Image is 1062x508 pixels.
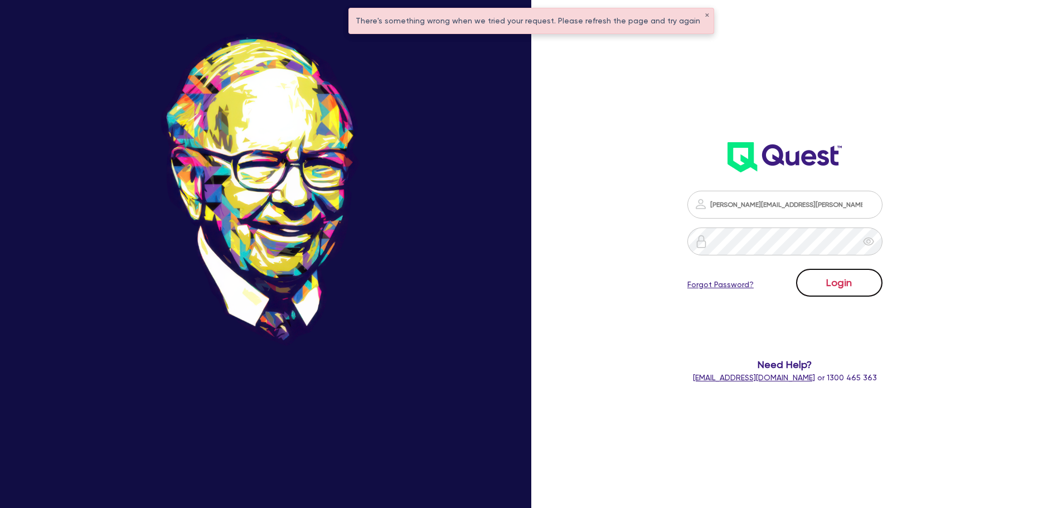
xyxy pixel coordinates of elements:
img: icon-password [694,197,707,211]
button: ✕ [705,13,709,18]
span: Need Help? [643,357,928,372]
span: eye [863,236,874,247]
a: [EMAIL_ADDRESS][DOMAIN_NAME] [693,373,815,382]
input: Email address [687,191,882,219]
img: icon-password [695,235,708,248]
span: or 1300 465 363 [693,373,877,382]
a: Forgot Password? [687,279,754,291]
div: There's something wrong when we tried your request. Please refresh the page and try again [349,8,714,33]
button: Login [796,269,882,297]
img: wH2k97JdezQIQAAAABJRU5ErkJggg== [728,142,842,172]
